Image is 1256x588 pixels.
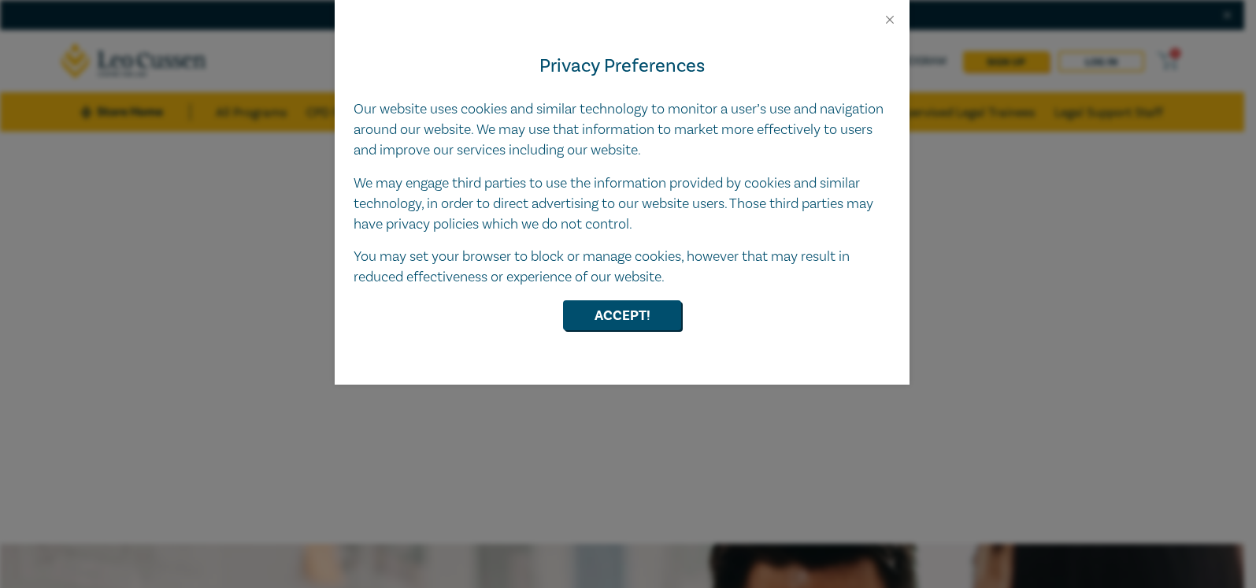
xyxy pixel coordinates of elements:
p: You may set your browser to block or manage cookies, however that may result in reduced effective... [354,247,891,288]
button: Accept! [563,300,681,330]
p: Our website uses cookies and similar technology to monitor a user’s use and navigation around our... [354,99,891,161]
h4: Privacy Preferences [354,52,891,80]
button: Close [883,13,897,27]
p: We may engage third parties to use the information provided by cookies and similar technology, in... [354,173,891,235]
